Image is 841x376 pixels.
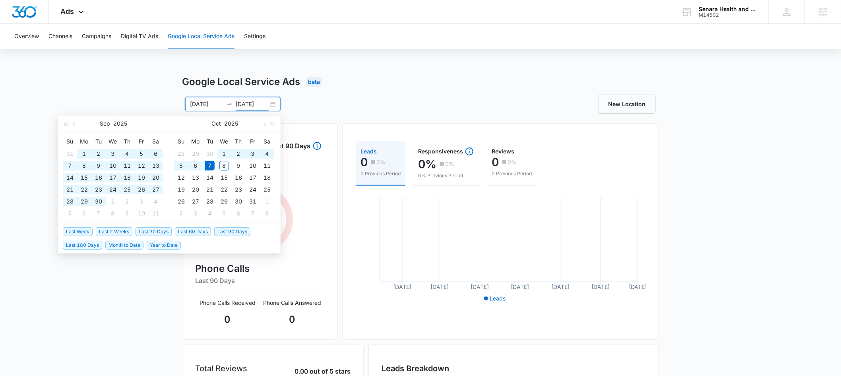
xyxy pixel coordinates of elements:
div: 30 [94,197,103,206]
td: 2025-10-10 [246,160,260,172]
div: 18 [122,173,132,182]
span: Leads [490,295,506,302]
tspan: [DATE] [471,283,489,290]
div: 5 [176,161,186,171]
td: 2025-10-14 [203,172,217,184]
div: account id [699,12,757,18]
div: 27 [151,185,161,194]
td: 2025-09-12 [134,160,149,172]
td: 2025-09-04 [120,148,134,160]
p: 0 [195,312,260,327]
td: 2025-10-28 [203,196,217,207]
div: 11 [151,209,161,218]
td: 2025-10-11 [260,160,274,172]
th: Fr [134,135,149,148]
div: 3 [137,197,146,206]
div: 23 [234,185,243,194]
div: 29 [219,197,229,206]
td: 2025-09-21 [63,184,77,196]
h1: Google Local Service Ads [182,75,300,89]
tspan: [DATE] [393,283,412,290]
button: Campaigns [82,24,111,49]
td: 2025-10-16 [231,172,246,184]
td: 2025-10-27 [188,196,203,207]
p: 0.00 out of 5 stars [295,366,351,376]
td: 2025-10-24 [246,184,260,196]
div: 9 [234,161,243,171]
td: 2025-10-21 [203,184,217,196]
tspan: [DATE] [431,283,449,290]
div: 1 [219,149,229,159]
div: 20 [151,173,161,182]
div: 31 [65,149,75,159]
td: 2025-09-28 [174,148,188,160]
a: New Location [598,95,656,114]
td: 2025-10-25 [260,184,274,196]
td: 2025-09-20 [149,172,163,184]
div: 8 [79,161,89,171]
button: Settings [244,24,265,49]
td: 2025-09-10 [106,160,120,172]
td: 2025-10-01 [217,148,231,160]
span: Ads [61,7,74,16]
td: 2025-10-02 [231,148,246,160]
p: 0 [492,156,499,169]
td: 2025-10-04 [260,148,274,160]
td: 2025-09-09 [91,160,106,172]
td: 2025-10-12 [174,172,188,184]
td: 2025-10-03 [246,148,260,160]
td: 2025-10-08 [106,207,120,219]
td: 2025-10-13 [188,172,203,184]
div: 8 [219,161,229,171]
div: 6 [234,209,243,218]
td: 2025-11-01 [260,196,274,207]
div: 21 [205,185,215,194]
div: 24 [108,185,118,194]
td: 2025-09-29 [188,148,203,160]
td: 2025-09-25 [120,184,134,196]
td: 2025-09-30 [91,196,106,207]
tspan: [DATE] [591,283,610,290]
td: 2025-10-06 [188,160,203,172]
div: 23 [94,185,103,194]
div: 2 [122,197,132,206]
div: 27 [191,197,200,206]
th: We [106,135,120,148]
p: 0 Previous Period [360,170,401,177]
tspan: [DATE] [551,283,570,290]
div: 14 [65,173,75,182]
span: Last 60 Days [175,227,211,236]
div: 5 [219,209,229,218]
div: 18 [262,173,272,182]
div: 28 [176,149,186,159]
div: 30 [234,197,243,206]
span: Last 30 Days [136,227,172,236]
div: 15 [79,173,89,182]
td: 2025-10-11 [149,207,163,219]
td: 2025-10-02 [120,196,134,207]
td: 2025-10-08 [217,160,231,172]
div: 13 [151,161,161,171]
div: 20 [191,185,200,194]
p: 0% [508,159,517,165]
div: 22 [219,185,229,194]
h4: Phone Calls [195,262,325,276]
th: Tu [203,135,217,148]
button: Google Local Service Ads [168,24,234,49]
th: Fr [246,135,260,148]
div: 17 [248,173,258,182]
span: Last 2 Weeks [96,227,132,236]
div: 22 [79,185,89,194]
button: Oct [212,116,221,132]
td: 2025-09-03 [106,148,120,160]
button: Channels [48,24,72,49]
div: 4 [205,209,215,218]
div: 2 [234,149,243,159]
div: 16 [94,173,103,182]
div: 1 [108,197,118,206]
div: 2 [94,149,103,159]
td: 2025-11-07 [246,207,260,219]
td: 2025-11-04 [203,207,217,219]
div: 12 [137,161,146,171]
th: We [217,135,231,148]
